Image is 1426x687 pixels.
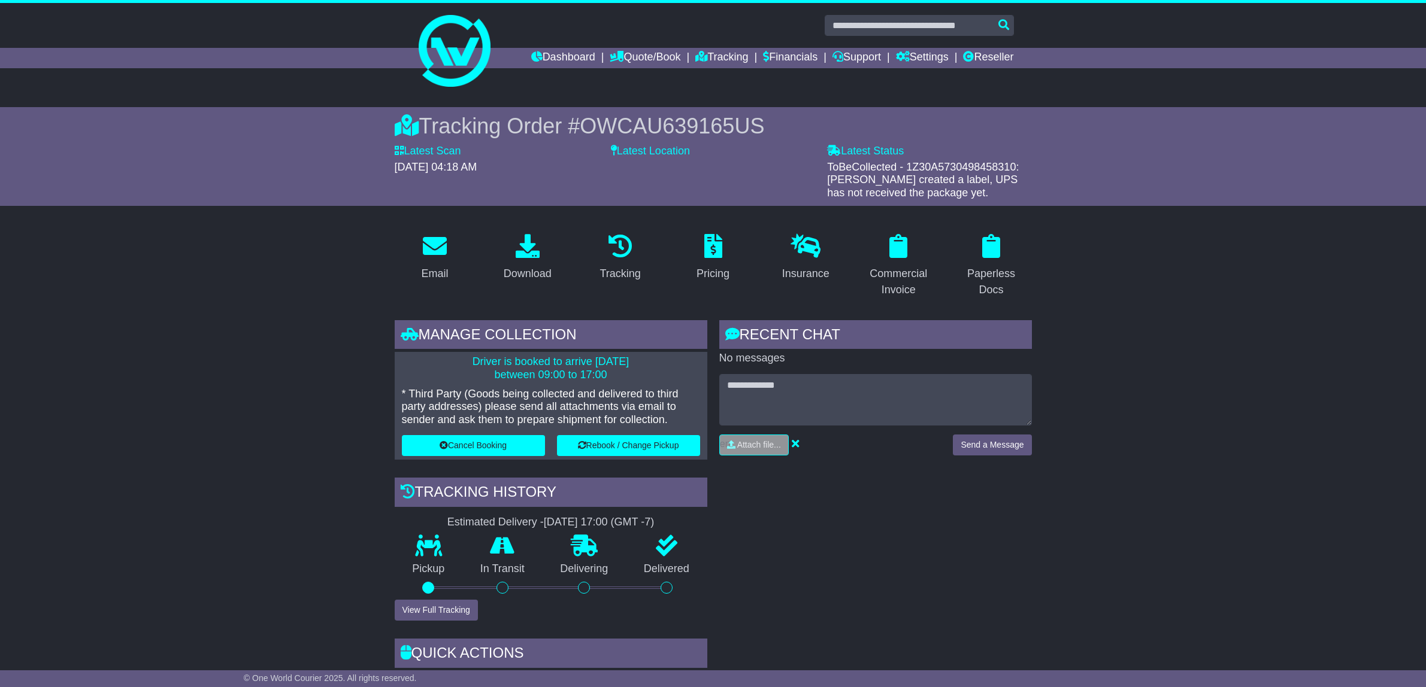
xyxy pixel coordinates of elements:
[689,230,737,286] a: Pricing
[763,48,818,68] a: Financials
[959,266,1024,298] div: Paperless Docs
[395,145,461,158] label: Latest Scan
[774,230,837,286] a: Insurance
[496,230,559,286] a: Download
[695,48,748,68] a: Tracking
[402,355,700,381] p: Driver is booked to arrive [DATE] between 09:00 to 17:00
[951,230,1032,302] a: Paperless Docs
[395,639,707,671] div: Quick Actions
[395,563,463,576] p: Pickup
[611,145,690,158] label: Latest Location
[719,320,1032,352] div: RECENT CHAT
[580,114,764,138] span: OWCAU639165US
[827,161,1019,199] span: ToBeCollected - 1Z30A5730498458310: [PERSON_NAME] created a label, UPS has not received the packa...
[782,266,829,282] div: Insurance
[963,48,1013,68] a: Reseller
[402,435,545,456] button: Cancel Booking
[953,434,1031,455] button: Send a Message
[626,563,707,576] p: Delivered
[543,563,626,576] p: Delivering
[395,478,707,510] div: Tracking history
[858,230,939,302] a: Commercial Invoice
[402,388,700,427] p: * Third Party (Goods being collected and delivered to third party addresses) please send all atta...
[896,48,949,68] a: Settings
[600,266,640,282] div: Tracking
[413,230,456,286] a: Email
[610,48,680,68] a: Quote/Book
[395,113,1032,139] div: Tracking Order #
[544,516,654,529] div: [DATE] 17:00 (GMT -7)
[866,266,931,298] div: Commercial Invoice
[557,435,700,456] button: Rebook / Change Pickup
[592,230,648,286] a: Tracking
[719,352,1032,365] p: No messages
[395,516,707,529] div: Estimated Delivery -
[504,266,552,282] div: Download
[244,673,417,683] span: © One World Courier 2025. All rights reserved.
[395,600,478,621] button: View Full Tracking
[395,320,707,352] div: Manage collection
[462,563,543,576] p: In Transit
[697,266,729,282] div: Pricing
[832,48,881,68] a: Support
[531,48,595,68] a: Dashboard
[395,161,477,173] span: [DATE] 04:18 AM
[827,145,904,158] label: Latest Status
[421,266,448,282] div: Email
